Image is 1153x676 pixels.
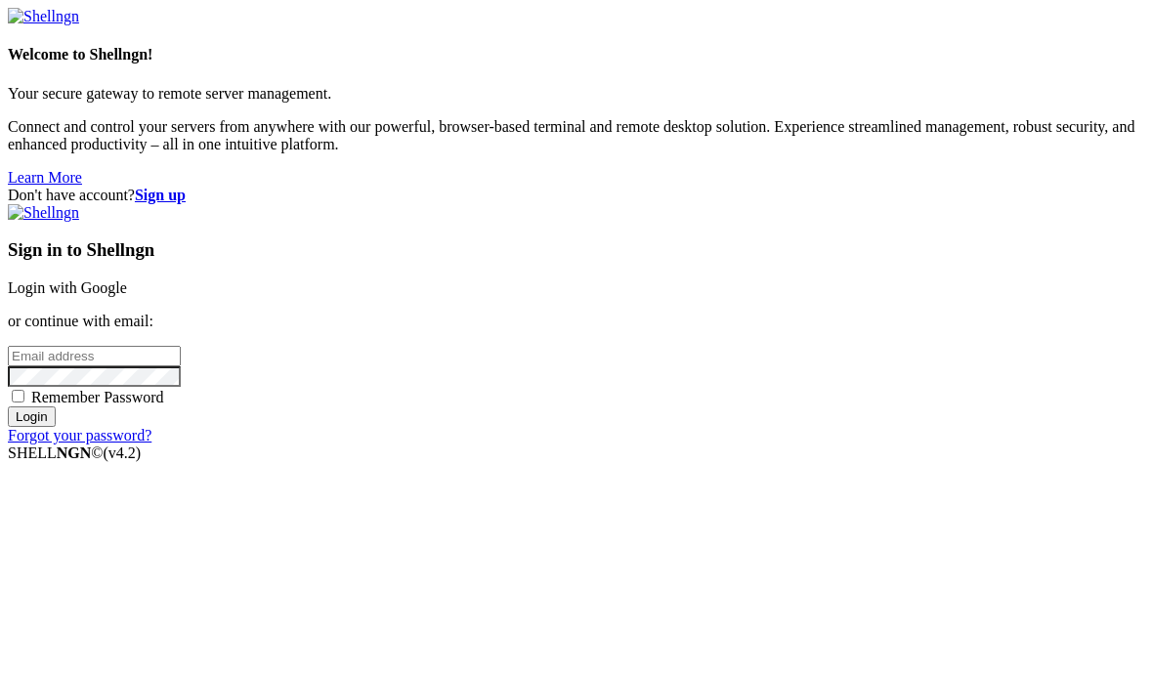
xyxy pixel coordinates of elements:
div: Don't have account? [8,187,1145,204]
a: Login with Google [8,279,127,296]
b: NGN [57,444,92,461]
a: Forgot your password? [8,427,151,444]
a: Sign up [135,187,186,203]
p: Your secure gateway to remote server management. [8,85,1145,103]
p: Connect and control your servers from anywhere with our powerful, browser-based terminal and remo... [8,118,1145,153]
input: Login [8,406,56,427]
h3: Sign in to Shellngn [8,239,1145,261]
a: Learn More [8,169,82,186]
img: Shellngn [8,8,79,25]
input: Remember Password [12,390,24,402]
img: Shellngn [8,204,79,222]
span: Remember Password [31,389,164,405]
span: SHELL © [8,444,141,461]
h4: Welcome to Shellngn! [8,46,1145,63]
span: 4.2.0 [104,444,142,461]
input: Email address [8,346,181,366]
p: or continue with email: [8,313,1145,330]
